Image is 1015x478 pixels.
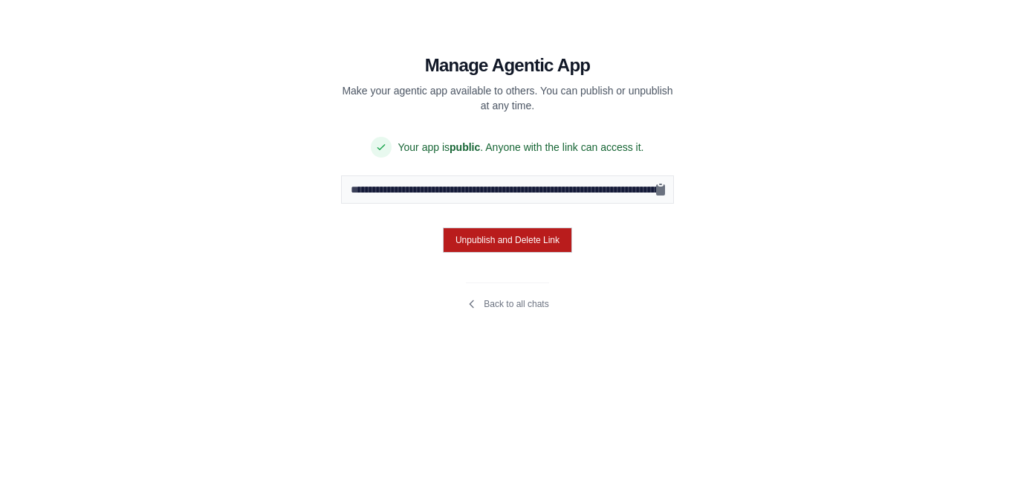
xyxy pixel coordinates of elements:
[466,298,548,310] a: Back to all chats
[398,140,643,155] span: Your app is . Anyone with the link can access it.
[443,227,572,253] button: Unpublish and Delete Link
[425,54,591,77] h1: Manage Agentic App
[653,182,668,197] button: Copy public URL
[450,141,480,153] span: public
[341,83,674,113] p: Make your agentic app available to others. You can publish or unpublish at any time.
